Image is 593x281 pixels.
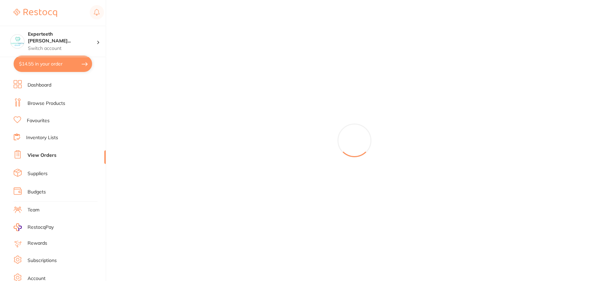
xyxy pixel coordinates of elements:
a: Team [28,207,39,213]
img: Restocq Logo [14,9,57,17]
a: Restocq Logo [14,5,57,21]
p: Switch account [28,45,97,52]
button: $14.55 in your order [14,56,92,72]
a: Inventory Lists [26,134,58,141]
h4: Experteeth Eastwood West [28,31,97,44]
a: Browse Products [28,100,65,107]
a: Dashboard [28,82,51,89]
a: Rewards [28,240,47,247]
img: Experteeth Eastwood West [11,35,24,48]
a: View Orders [28,152,56,159]
a: Subscriptions [28,257,57,264]
img: RestocqPay [14,223,22,231]
a: Suppliers [28,170,48,177]
a: Favourites [27,117,50,124]
a: RestocqPay [14,223,54,231]
a: Budgets [28,189,46,195]
span: RestocqPay [28,224,54,231]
